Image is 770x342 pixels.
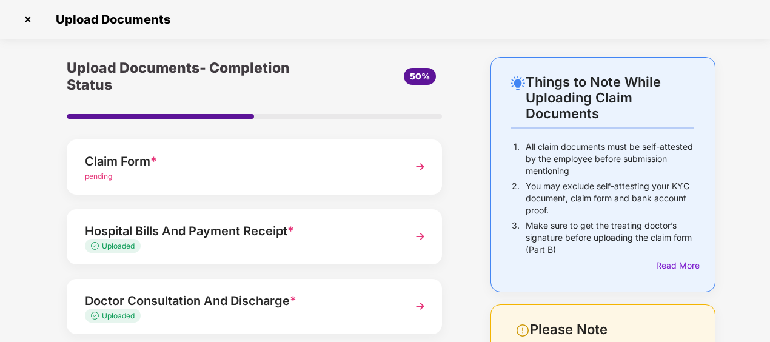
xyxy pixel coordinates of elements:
[514,141,520,177] p: 1.
[515,323,530,338] img: svg+xml;base64,PHN2ZyBpZD0iV2FybmluZ18tXzI0eDI0IiBkYXRhLW5hbWU9Ildhcm5pbmcgLSAyNHgyNCIgeG1sbnM9Im...
[656,259,694,272] div: Read More
[526,74,694,121] div: Things to Note While Uploading Claim Documents
[526,220,694,256] p: Make sure to get the treating doctor’s signature before uploading the claim form (Part B)
[44,12,176,27] span: Upload Documents
[91,312,102,320] img: svg+xml;base64,PHN2ZyB4bWxucz0iaHR0cDovL3d3dy53My5vcmcvMjAwMC9zdmciIHdpZHRoPSIxMy4zMzMiIGhlaWdodD...
[85,291,395,310] div: Doctor Consultation And Discharge
[409,156,431,178] img: svg+xml;base64,PHN2ZyBpZD0iTmV4dCIgeG1sbnM9Imh0dHA6Ly93d3cudzMub3JnLzIwMDAvc3ZnIiB3aWR0aD0iMzYiIG...
[530,321,694,338] div: Please Note
[102,241,135,250] span: Uploaded
[102,311,135,320] span: Uploaded
[67,57,317,96] div: Upload Documents- Completion Status
[18,10,38,29] img: svg+xml;base64,PHN2ZyBpZD0iQ3Jvc3MtMzJ4MzIiIHhtbG5zPSJodHRwOi8vd3d3LnczLm9yZy8yMDAwL3N2ZyIgd2lkdG...
[85,221,395,241] div: Hospital Bills And Payment Receipt
[512,180,520,216] p: 2.
[409,226,431,247] img: svg+xml;base64,PHN2ZyBpZD0iTmV4dCIgeG1sbnM9Imh0dHA6Ly93d3cudzMub3JnLzIwMDAvc3ZnIiB3aWR0aD0iMzYiIG...
[91,242,102,250] img: svg+xml;base64,PHN2ZyB4bWxucz0iaHR0cDovL3d3dy53My5vcmcvMjAwMC9zdmciIHdpZHRoPSIxMy4zMzMiIGhlaWdodD...
[409,295,431,317] img: svg+xml;base64,PHN2ZyBpZD0iTmV4dCIgeG1sbnM9Imh0dHA6Ly93d3cudzMub3JnLzIwMDAvc3ZnIiB3aWR0aD0iMzYiIG...
[512,220,520,256] p: 3.
[410,71,430,81] span: 50%
[85,172,112,181] span: pending
[511,76,525,90] img: svg+xml;base64,PHN2ZyB4bWxucz0iaHR0cDovL3d3dy53My5vcmcvMjAwMC9zdmciIHdpZHRoPSIyNC4wOTMiIGhlaWdodD...
[526,180,694,216] p: You may exclude self-attesting your KYC document, claim form and bank account proof.
[85,152,395,171] div: Claim Form
[526,141,694,177] p: All claim documents must be self-attested by the employee before submission mentioning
